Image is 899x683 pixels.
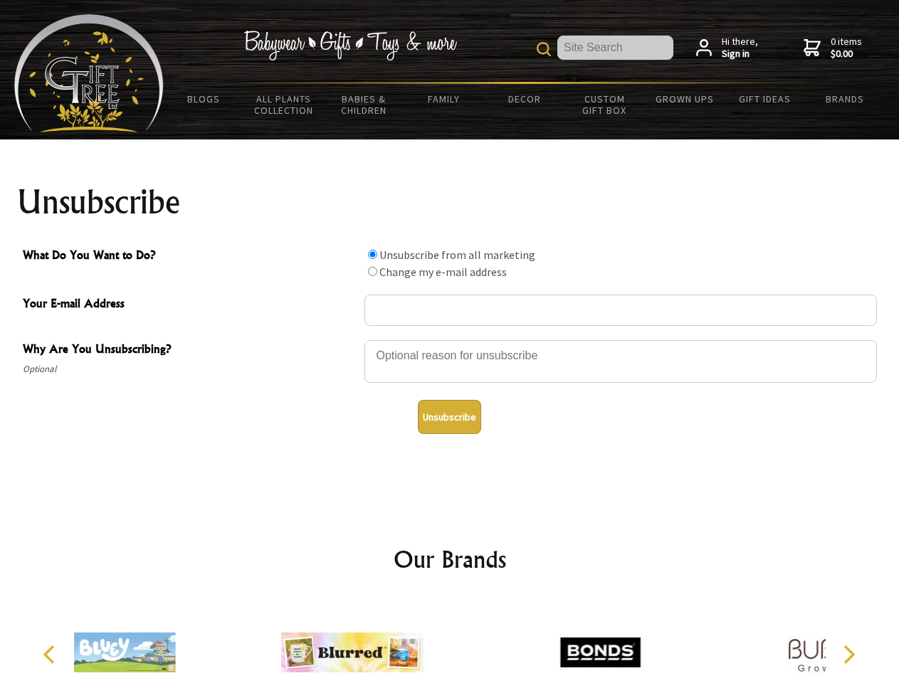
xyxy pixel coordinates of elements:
[324,84,404,125] a: Babies & Children
[484,84,564,114] a: Decor
[725,84,805,114] a: Gift Ideas
[28,542,871,576] h2: Our Brands
[364,340,877,383] textarea: Why Are You Unsubscribing?
[805,84,885,114] a: Brands
[36,639,67,670] button: Previous
[244,84,325,125] a: All Plants Collection
[557,36,673,60] input: Site Search
[537,42,551,56] img: product search
[804,36,862,60] a: 0 items$0.00
[831,48,862,60] strong: $0.00
[14,14,164,132] img: Babyware - Gifts - Toys and more...
[243,31,457,60] img: Babywear - Gifts - Toys & more
[379,265,507,279] label: Change my e-mail address
[418,400,481,434] button: Unsubscribe
[379,248,535,262] label: Unsubscribe from all marketing
[722,36,758,60] span: Hi there,
[564,84,645,125] a: Custom Gift Box
[696,36,758,60] a: Hi there,Sign in
[164,84,244,114] a: BLOGS
[23,295,357,315] span: Your E-mail Address
[404,84,485,114] a: Family
[368,250,377,259] input: What Do You Want to Do?
[17,185,883,219] h1: Unsubscribe
[368,267,377,276] input: What Do You Want to Do?
[364,295,877,326] input: Your E-mail Address
[23,246,357,267] span: What Do You Want to Do?
[644,84,725,114] a: Grown Ups
[23,340,357,361] span: Why Are You Unsubscribing?
[833,639,864,670] button: Next
[831,35,862,60] span: 0 items
[722,48,758,60] strong: Sign in
[23,361,357,378] span: Optional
